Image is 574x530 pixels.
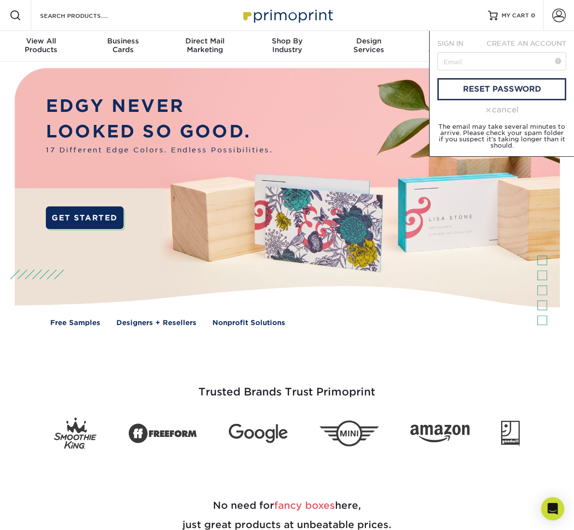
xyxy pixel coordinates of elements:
div: cancel [437,104,566,116]
div: Cards [82,37,164,54]
a: reset password [437,78,566,100]
span: Direct Mail [164,37,246,45]
span: CREATE AN ACCOUNT [487,40,566,47]
div: & Templates [410,37,492,54]
span: Business [82,37,164,45]
a: Direct MailMarketing [164,31,246,62]
img: Goodwill [501,421,519,446]
span: 0 [531,12,535,19]
span: MY CART [502,12,529,20]
input: SEARCH PRODUCTS..... [39,10,133,21]
a: Resources& Templates [410,31,492,62]
h3: Trusted Brands Trust Primoprint [7,363,567,410]
span: 17 Different Edge Colors. Endless Possibilities. [46,145,273,155]
span: fancy boxes [274,500,335,511]
img: Smoothie King [54,418,97,449]
span: Resources [410,37,492,45]
a: Nonprofit Solutions [212,317,285,327]
div: Services [328,37,410,54]
img: Freeform [128,418,197,448]
a: DesignServices [328,31,410,62]
p: EDGY NEVER [46,93,273,119]
img: Primoprint [239,5,336,26]
a: Designers + Resellers [116,317,196,327]
a: GET STARTED [46,206,124,229]
a: Free Samples [50,317,100,327]
div: Marketing [164,37,246,54]
small: The email may take several minutes to arrive. Please check your spam folder if you suspect it's t... [438,123,565,149]
p: LOOKED SO GOOD. [46,119,273,145]
img: Google [229,423,288,443]
div: Industry [246,37,328,54]
span: Design [328,37,410,45]
a: BusinessCards [82,31,164,62]
img: Mini [320,420,379,446]
a: Shop ByIndustry [246,31,328,62]
img: Amazon [410,424,470,442]
span: Shop By [246,37,328,45]
div: Open Intercom Messenger [541,497,564,520]
span: SIGN IN [437,40,463,47]
input: Email [437,52,566,70]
